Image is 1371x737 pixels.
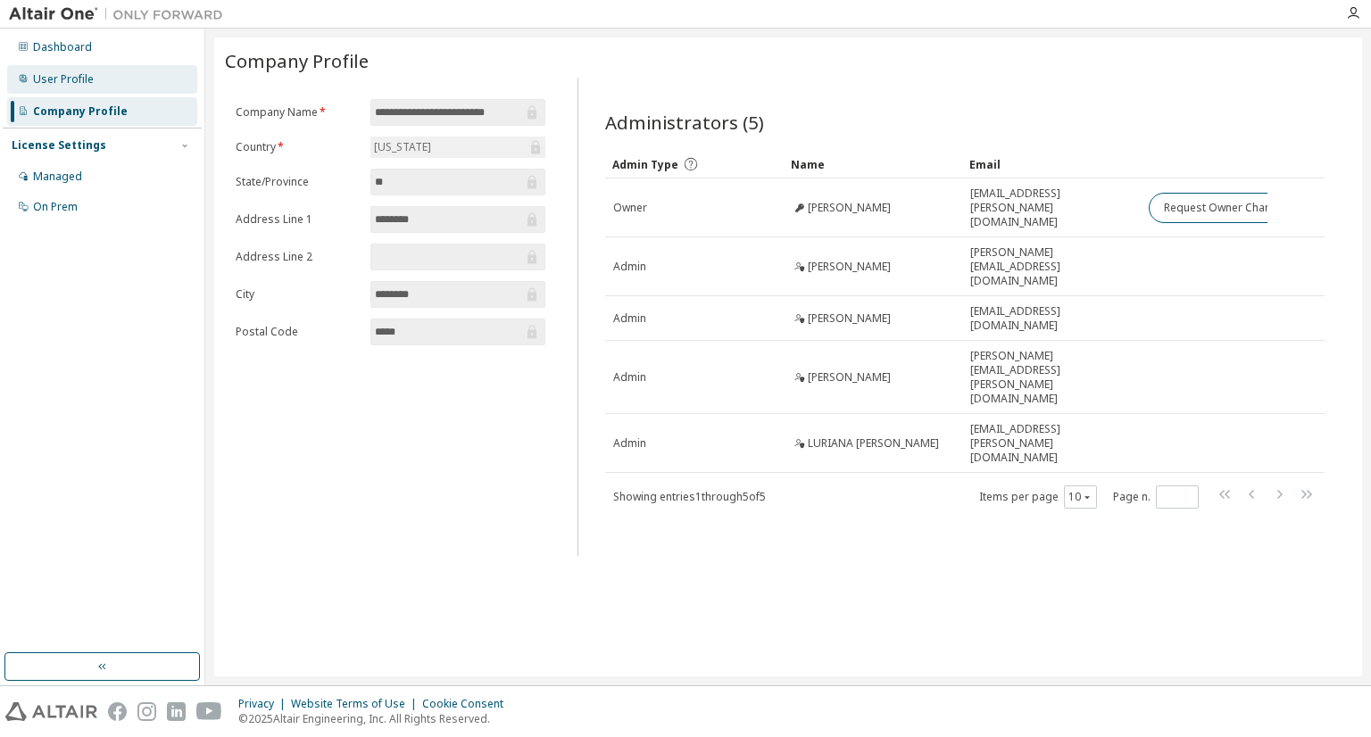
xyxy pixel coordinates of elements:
[791,150,955,178] div: Name
[808,311,891,326] span: [PERSON_NAME]
[612,157,678,172] span: Admin Type
[291,697,422,711] div: Website Terms of Use
[33,200,78,214] div: On Prem
[196,702,222,721] img: youtube.svg
[613,370,646,385] span: Admin
[236,105,360,120] label: Company Name
[137,702,156,721] img: instagram.svg
[33,104,128,119] div: Company Profile
[371,137,434,157] div: [US_STATE]
[970,422,1133,465] span: [EMAIL_ADDRESS][PERSON_NAME][DOMAIN_NAME]
[236,140,360,154] label: Country
[970,186,1133,229] span: [EMAIL_ADDRESS][PERSON_NAME][DOMAIN_NAME]
[605,110,764,135] span: Administrators (5)
[1113,485,1199,509] span: Page n.
[808,201,891,215] span: [PERSON_NAME]
[12,138,106,153] div: License Settings
[613,201,647,215] span: Owner
[970,245,1133,288] span: [PERSON_NAME][EMAIL_ADDRESS][DOMAIN_NAME]
[422,697,514,711] div: Cookie Consent
[238,711,514,726] p: © 2025 Altair Engineering, Inc. All Rights Reserved.
[167,702,186,721] img: linkedin.svg
[808,260,891,274] span: [PERSON_NAME]
[236,287,360,302] label: City
[1068,490,1093,504] button: 10
[33,40,92,54] div: Dashboard
[370,137,545,158] div: [US_STATE]
[236,175,360,189] label: State/Province
[808,436,939,451] span: LURIANA [PERSON_NAME]
[225,48,369,73] span: Company Profile
[33,72,94,87] div: User Profile
[808,370,891,385] span: [PERSON_NAME]
[236,325,360,339] label: Postal Code
[613,489,766,504] span: Showing entries 1 through 5 of 5
[33,170,82,184] div: Managed
[613,436,646,451] span: Admin
[979,485,1097,509] span: Items per page
[970,349,1133,406] span: [PERSON_NAME][EMAIL_ADDRESS][PERSON_NAME][DOMAIN_NAME]
[236,212,360,227] label: Address Line 1
[5,702,97,721] img: altair_logo.svg
[613,311,646,326] span: Admin
[970,304,1133,333] span: [EMAIL_ADDRESS][DOMAIN_NAME]
[108,702,127,721] img: facebook.svg
[9,5,232,23] img: Altair One
[1149,193,1300,223] button: Request Owner Change
[613,260,646,274] span: Admin
[236,250,360,264] label: Address Line 2
[238,697,291,711] div: Privacy
[969,150,1134,178] div: Email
